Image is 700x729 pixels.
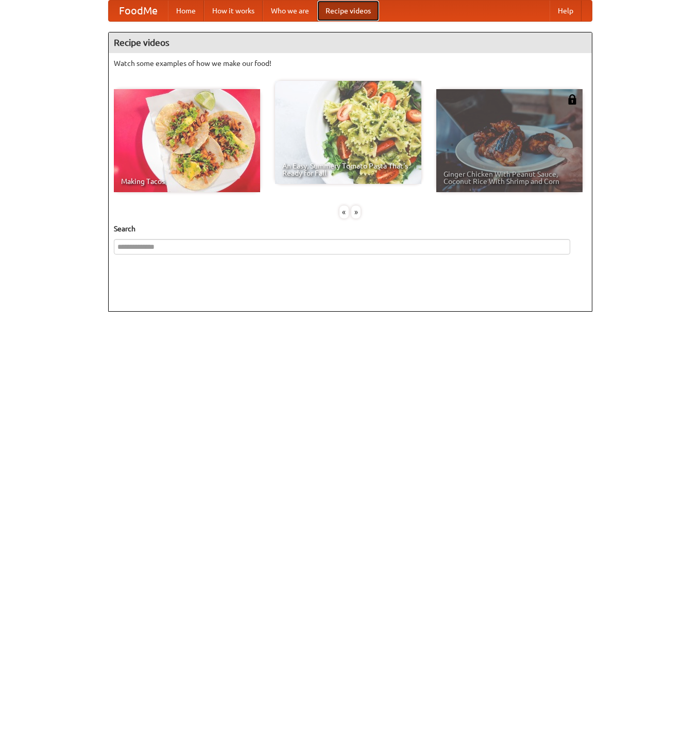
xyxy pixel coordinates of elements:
p: Watch some examples of how we make our food! [114,58,587,69]
a: An Easy, Summery Tomato Pasta That's Ready for Fall [275,81,421,184]
span: An Easy, Summery Tomato Pasta That's Ready for Fall [282,162,414,177]
div: « [339,206,349,218]
span: Making Tacos [121,178,253,185]
a: How it works [204,1,263,21]
a: Making Tacos [114,89,260,192]
a: Who we are [263,1,317,21]
h5: Search [114,224,587,234]
div: » [351,206,361,218]
h4: Recipe videos [109,32,592,53]
a: Home [168,1,204,21]
a: FoodMe [109,1,168,21]
a: Recipe videos [317,1,379,21]
img: 483408.png [567,94,577,105]
a: Help [550,1,582,21]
